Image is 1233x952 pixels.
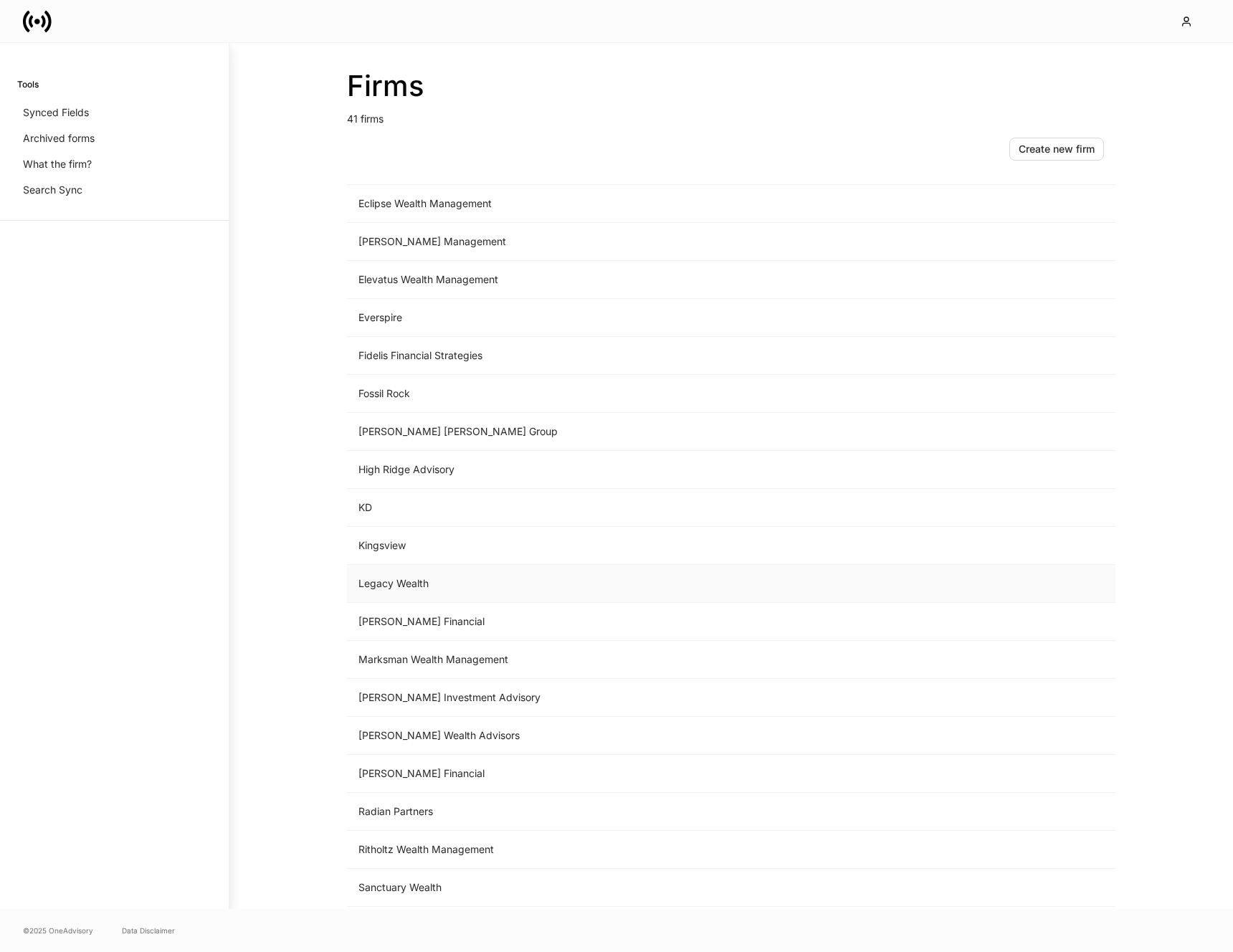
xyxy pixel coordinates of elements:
a: Archived forms [17,125,211,151]
div: Create new firm [1019,144,1095,154]
td: Radian Partners [347,793,877,831]
a: Data Disclaimer [122,925,175,936]
h2: Firms [347,69,1115,103]
td: [PERSON_NAME] Management [347,223,877,261]
p: Synced Fields [23,105,89,120]
td: Elevatus Wealth Management [347,261,877,299]
td: [PERSON_NAME] Investment Advisory [347,679,877,717]
button: Create new firm [1009,138,1104,161]
p: What the firm? [23,157,92,171]
td: Everspire [347,299,877,337]
td: KD [347,489,877,527]
td: [PERSON_NAME] [PERSON_NAME] Group [347,413,877,451]
td: Eclipse Wealth Management [347,185,877,223]
td: Kingsview [347,527,877,565]
td: Stratos Wealth Partners [347,907,877,945]
h6: Tools [17,77,39,91]
td: High Ridge Advisory [347,451,877,489]
p: 41 firms [347,103,1115,126]
td: [PERSON_NAME] Wealth Advisors [347,717,877,755]
a: Synced Fields [17,100,211,125]
td: Fossil Rock [347,375,877,413]
td: Marksman Wealth Management [347,641,877,679]
td: Ritholtz Wealth Management [347,831,877,869]
td: [PERSON_NAME] Financial [347,603,877,641]
a: Search Sync [17,177,211,203]
p: Search Sync [23,183,82,197]
p: Archived forms [23,131,95,146]
td: Sanctuary Wealth [347,869,877,907]
td: Legacy Wealth [347,565,877,603]
td: Fidelis Financial Strategies [347,337,877,375]
td: [PERSON_NAME] Financial [347,755,877,793]
span: © 2025 OneAdvisory [23,925,93,936]
a: What the firm? [17,151,211,177]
